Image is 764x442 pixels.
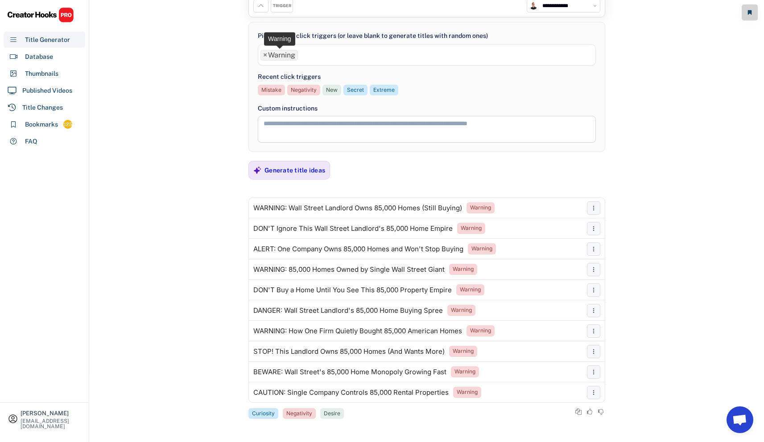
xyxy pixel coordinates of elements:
div: Published Videos [22,86,72,95]
div: [EMAIL_ADDRESS][DOMAIN_NAME] [21,418,81,429]
div: Custom instructions [258,104,596,113]
div: Warning [470,327,491,335]
div: Generate title ideas [264,166,325,174]
div: [PERSON_NAME] [21,410,81,416]
div: TRIGGER [273,3,291,9]
div: Warning [470,204,491,212]
div: Mistake [261,86,281,94]
div: WARNING: Wall Street Landlord Owns 85,000 Homes (Still Buying) [253,205,462,212]
div: Title Changes [22,103,63,112]
div: Warning [457,389,478,396]
div: FAQ [25,137,37,146]
div: STOP! This Landlord Owns 85,000 Homes (And Wants More) [253,348,445,355]
div: Title Generator [25,35,70,45]
div: Warning [461,225,482,232]
div: Thumbnails [25,69,58,78]
div: 125 [63,121,72,128]
div: DANGER: Wall Street Landlord's 85,000 Home Buying Spree [253,307,443,314]
div: Warning [453,266,474,273]
div: Warning [460,286,481,294]
img: channels4_profile.jpg [529,2,537,10]
div: Warning [454,368,475,376]
div: Pick up to 10 click triggers (or leave blank to generate titles with random ones) [258,31,488,41]
div: Database [25,52,53,61]
div: BEWARE: Wall Street's 85,000 Home Monopoly Growing Fast [253,368,446,376]
div: Desire [324,410,340,417]
img: CHPRO%20Logo.svg [7,7,74,23]
div: Negativity [286,410,312,417]
div: New [326,86,338,94]
div: Secret [347,86,364,94]
div: Warning [451,307,472,314]
span: × [263,52,267,59]
div: ALERT: One Company Owns 85,000 Homes and Won't Stop Buying [253,246,463,253]
div: DON'T Ignore This Wall Street Landlord's 85,000 Home Empire [253,225,453,232]
div: Warning [453,348,474,355]
div: WARNING: How One Firm Quietly Bought 85,000 American Homes [253,327,462,335]
div: DON'T Buy a Home Until You See This 85,000 Property Empire [253,286,452,294]
div: Bookmarks [25,120,58,129]
div: Curiosity [252,410,275,417]
a: Open chat [727,406,753,433]
div: Warning [471,245,492,253]
div: CAUTION: Single Company Controls 85,000 Rental Properties [253,389,449,396]
div: Recent click triggers [258,72,321,82]
div: WARNING: 85,000 Homes Owned by Single Wall Street Giant [253,266,445,273]
li: Warning [260,50,298,61]
div: Negativity [291,86,317,94]
div: Extreme [373,86,395,94]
